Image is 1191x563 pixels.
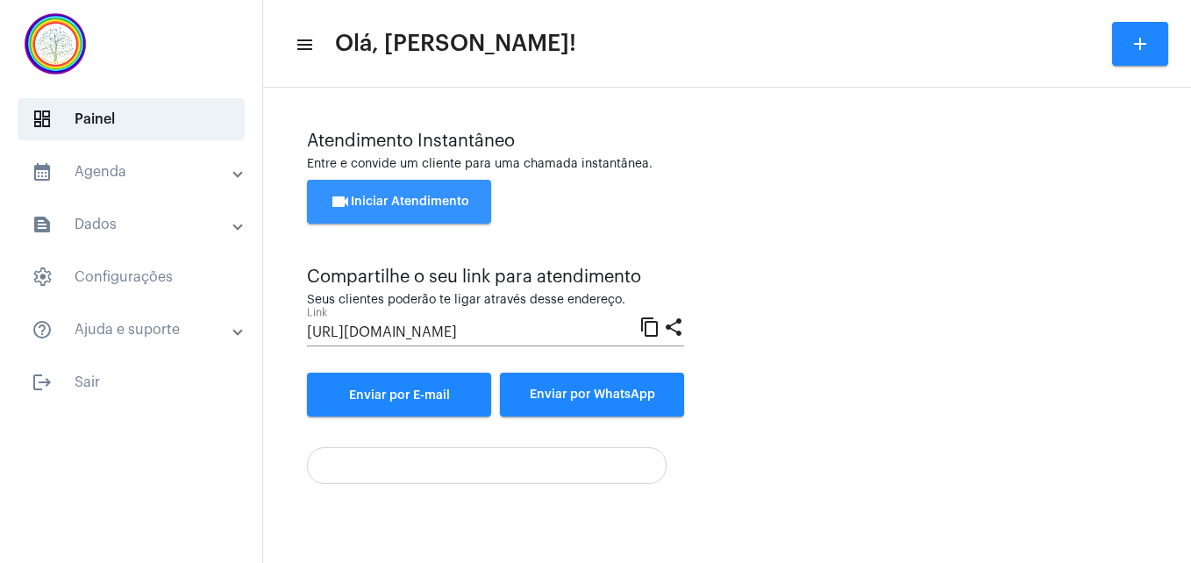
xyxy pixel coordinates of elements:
[32,161,234,182] mat-panel-title: Agenda
[18,256,245,298] span: Configurações
[1130,33,1151,54] mat-icon: add
[32,319,234,340] mat-panel-title: Ajuda e suporte
[500,373,684,417] button: Enviar por WhatsApp
[307,132,1147,151] div: Atendimento Instantâneo
[32,319,53,340] mat-icon: sidenav icon
[32,214,53,235] mat-icon: sidenav icon
[11,151,262,193] mat-expansion-panel-header: sidenav iconAgenda
[530,388,655,401] span: Enviar por WhatsApp
[307,158,1147,171] div: Entre e convide um cliente para uma chamada instantânea.
[330,196,469,208] span: Iniciar Atendimento
[11,309,262,351] mat-expansion-panel-header: sidenav iconAjuda e suporte
[330,191,351,212] mat-icon: videocam
[307,373,491,417] a: Enviar por E-mail
[32,109,53,130] span: sidenav icon
[14,9,96,79] img: c337f8d0-2252-6d55-8527-ab50248c0d14.png
[639,316,660,337] mat-icon: content_copy
[307,294,684,307] div: Seus clientes poderão te ligar através desse endereço.
[307,180,491,224] button: Iniciar Atendimento
[295,34,312,55] mat-icon: sidenav icon
[11,203,262,246] mat-expansion-panel-header: sidenav iconDados
[32,214,234,235] mat-panel-title: Dados
[349,389,450,402] span: Enviar por E-mail
[335,30,576,58] span: Olá, [PERSON_NAME]!
[32,161,53,182] mat-icon: sidenav icon
[663,316,684,337] mat-icon: share
[32,372,53,393] mat-icon: sidenav icon
[18,361,245,403] span: Sair
[18,98,245,140] span: Painel
[307,267,684,287] div: Compartilhe o seu link para atendimento
[32,267,53,288] span: sidenav icon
